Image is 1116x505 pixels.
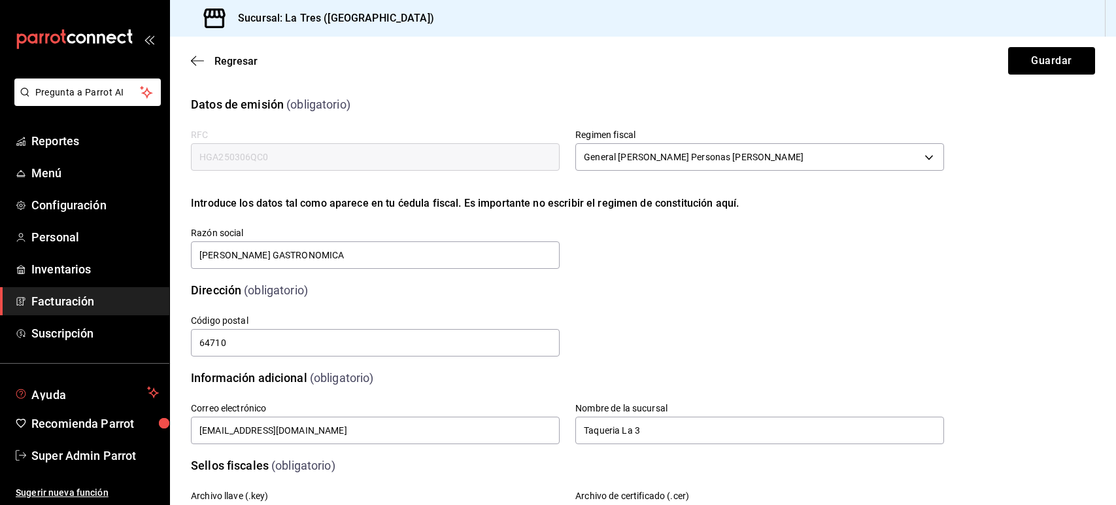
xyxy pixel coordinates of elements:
label: Archivo llave (.key) [191,491,269,500]
label: Código postal [191,316,560,325]
span: Facturación [31,292,159,310]
div: Datos de emisión [191,96,284,113]
span: Regresar [214,55,258,67]
span: Ayuda [31,385,142,400]
div: (obligatorio) [286,96,350,113]
button: Pregunta a Parrot AI [14,78,161,106]
span: General [PERSON_NAME] Personas [PERSON_NAME] [584,150,803,164]
label: RFC [191,130,560,139]
label: Regimen fiscal [575,130,944,139]
div: Introduce los datos tal como aparece en tu ćedula fiscal. Es importante no escribir el regimen de... [191,196,944,211]
span: Configuración [31,196,159,214]
span: Recomienda Parrot [31,415,159,432]
span: Inventarios [31,260,159,278]
a: Pregunta a Parrot AI [9,95,161,109]
button: Guardar [1008,47,1095,75]
h3: Sucursal: La Tres ([GEOGRAPHIC_DATA]) [228,10,434,26]
span: Personal [31,228,159,246]
div: (obligatorio) [244,281,308,299]
label: Razón social [191,228,560,237]
div: Información adicional [191,369,307,387]
label: Archivo de certificado (.cer) [575,491,689,500]
button: Regresar [191,55,258,67]
input: Obligatorio [191,329,560,357]
span: Reportes [31,132,159,150]
label: Nombre de la sucursal [575,404,944,413]
span: Pregunta a Parrot AI [35,86,141,99]
span: Super Admin Parrot [31,447,159,464]
div: (obligatorio) [310,369,374,387]
div: Sellos fiscales [191,457,269,474]
span: Suscripción [31,324,159,342]
span: Sugerir nueva función [16,486,159,500]
div: (obligatorio) [271,457,335,474]
div: Dirección [191,281,241,299]
button: open_drawer_menu [144,34,154,44]
label: Correo electrónico [191,404,560,413]
span: Menú [31,164,159,182]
